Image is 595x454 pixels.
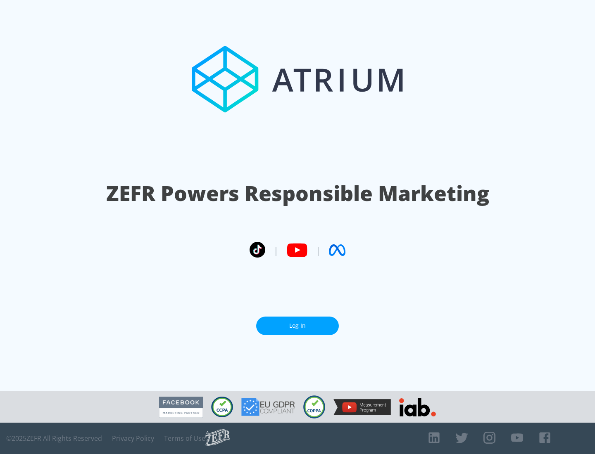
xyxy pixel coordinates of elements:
a: Privacy Policy [112,434,154,442]
img: IAB [399,398,436,416]
span: | [316,244,321,256]
a: Log In [256,317,339,335]
img: GDPR Compliant [241,398,295,416]
img: YouTube Measurement Program [333,399,391,415]
img: COPPA Compliant [303,395,325,419]
img: Facebook Marketing Partner [159,397,203,418]
img: CCPA Compliant [211,397,233,417]
h1: ZEFR Powers Responsible Marketing [106,179,489,208]
a: Terms of Use [164,434,205,442]
span: | [274,244,278,256]
span: © 2025 ZEFR All Rights Reserved [6,434,102,442]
